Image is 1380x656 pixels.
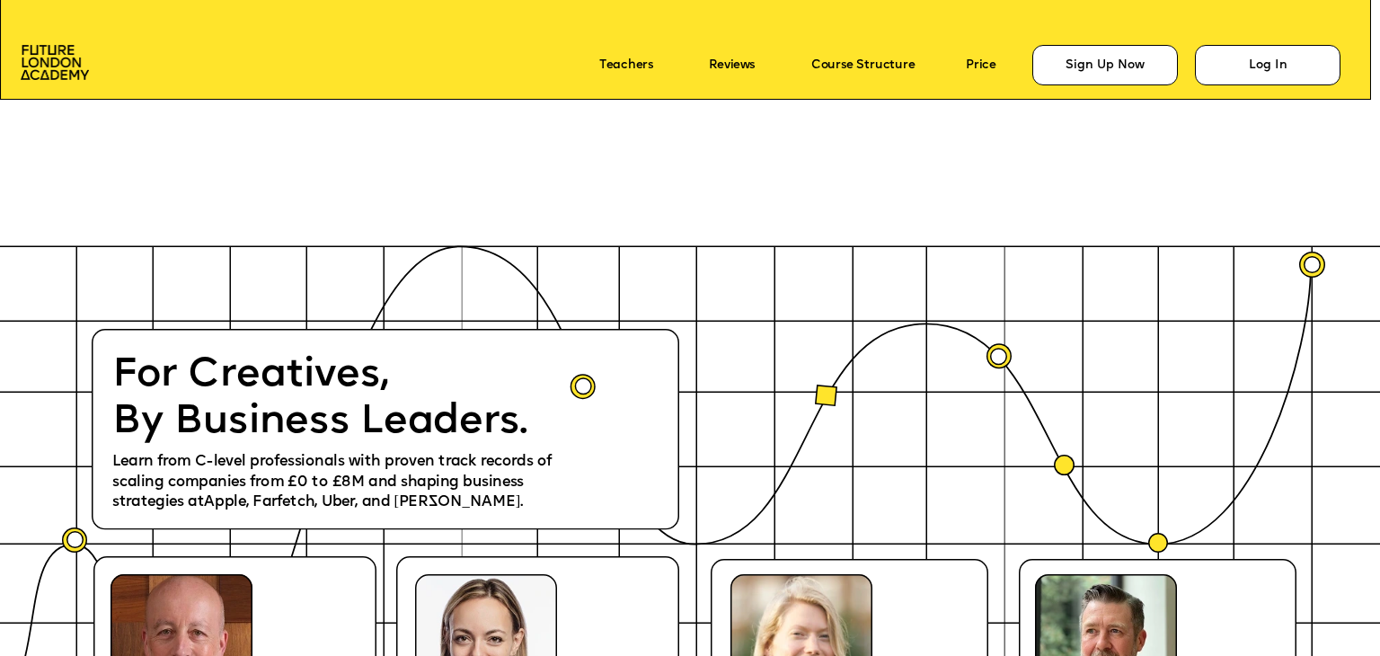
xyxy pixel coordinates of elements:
span: Apple, Farfetch, Uber, and [PERSON_NAME]. [204,495,523,510]
p: For Creatives, [112,351,562,399]
a: Teachers [599,58,653,72]
a: Reviews [709,58,755,72]
p: By Business Leaders. [112,398,562,446]
a: Price [966,58,995,72]
p: Learn from C-level professionals with proven track records of scaling companies from £0 to £8M an... [112,452,580,513]
img: image-aac980e9-41de-4c2d-a048-f29dd30a0068.png [21,45,90,80]
a: Course Structure [811,58,916,72]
